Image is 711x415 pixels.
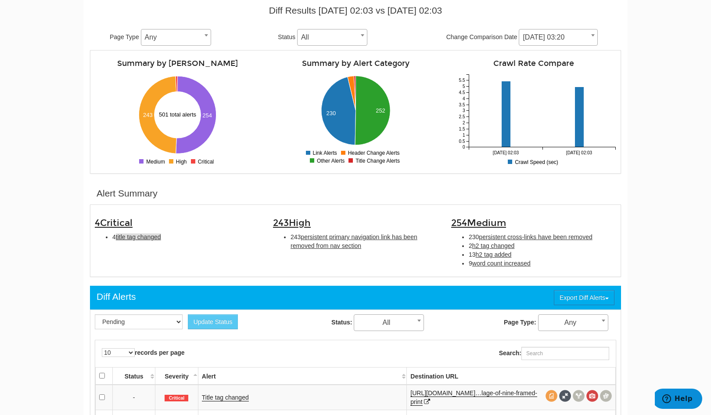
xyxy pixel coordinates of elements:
span: Full Source Diff [559,390,571,402]
span: Status [278,33,295,40]
tspan: 2 [463,120,465,125]
tspan: 1 [463,133,465,138]
label: records per page [102,348,185,357]
span: All [354,317,424,329]
div: Diff Alerts [97,290,136,303]
span: View headers [573,390,585,402]
span: Any [141,29,211,46]
li: 230 [469,233,616,241]
li: 4 [112,233,260,241]
tspan: 4 [463,96,465,101]
li: 13 [469,250,616,259]
span: All [298,31,367,44]
span: Critical [100,217,133,229]
button: Export Diff Alerts [554,290,614,305]
tspan: 0 [463,145,465,149]
span: 243 [273,217,311,229]
td: - [113,385,155,410]
span: Compare screenshots [600,390,612,402]
tspan: 2.5 [459,114,465,119]
h4: Summary by [PERSON_NAME] [95,59,260,68]
span: Critical [165,395,188,402]
li: 243 [291,233,438,250]
span: Medium [467,217,506,229]
tspan: 4.5 [459,90,465,95]
select: records per page [102,348,135,357]
span: 254 [451,217,506,229]
th: Destination URL [407,367,616,385]
tspan: 5.5 [459,78,465,83]
button: Update Status [188,314,238,329]
a: [URL][DOMAIN_NAME]…lage-of-nine-framed-print [410,390,537,406]
th: Alert: activate to sort column ascending [198,367,406,385]
span: persistent primary navigation link has been removed from nav section [291,233,417,249]
th: Status: activate to sort column ascending [113,367,155,385]
span: Any [538,314,608,331]
div: Diff Results [DATE] 02:03 vs [DATE] 02:03 [97,4,614,17]
span: h2 tag added [476,251,512,258]
iframe: Opens a widget where you can find more information [655,389,702,411]
tspan: [DATE] 02:03 [566,150,592,155]
h4: Crawl Rate Compare [451,59,616,68]
strong: Status: [331,319,352,326]
h4: Summary by Alert Category [273,59,438,68]
tspan: 3.5 [459,102,465,107]
span: View source [546,390,557,402]
tspan: 3 [463,108,465,113]
tspan: 5 [463,84,465,89]
span: word count increased [472,260,531,267]
div: Alert Summary [97,187,158,200]
li: 2 [469,241,616,250]
span: Page Type [110,33,139,40]
label: Search: [499,347,609,360]
span: h2 tag changed [472,242,515,249]
span: All [297,29,367,46]
span: Any [539,317,608,329]
tspan: 0.5 [459,139,465,144]
span: High [289,217,311,229]
input: Search: [521,347,609,360]
span: persistent cross-links have been removed [479,233,592,240]
span: All [354,314,424,331]
text: 501 total alerts [159,111,197,118]
strong: Page Type: [504,319,536,326]
th: Severity: activate to sort column descending [155,367,198,385]
span: View screenshot [586,390,598,402]
span: 08/19/2025 03:20 [519,29,598,46]
tspan: [DATE] 02:03 [493,150,519,155]
tspan: 1.5 [459,127,465,131]
span: 08/19/2025 03:20 [519,31,597,44]
li: 9 [469,259,616,268]
a: Title tag changed [202,394,249,401]
span: 4 [95,217,133,229]
span: title tag changed [116,233,161,240]
span: Any [141,31,211,44]
span: Change Comparison Date [446,33,517,40]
